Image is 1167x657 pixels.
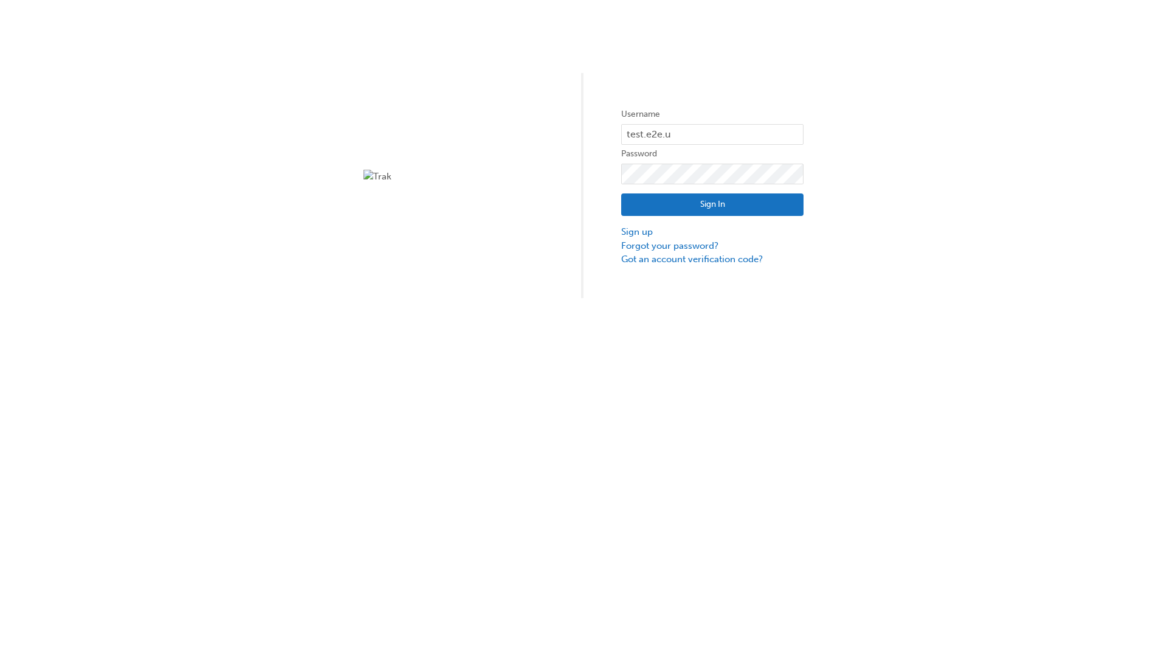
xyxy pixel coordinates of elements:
[621,193,804,217] button: Sign In
[621,225,804,239] a: Sign up
[363,170,546,184] img: Trak
[621,124,804,145] input: Username
[621,252,804,266] a: Got an account verification code?
[621,239,804,253] a: Forgot your password?
[621,147,804,161] label: Password
[621,107,804,122] label: Username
